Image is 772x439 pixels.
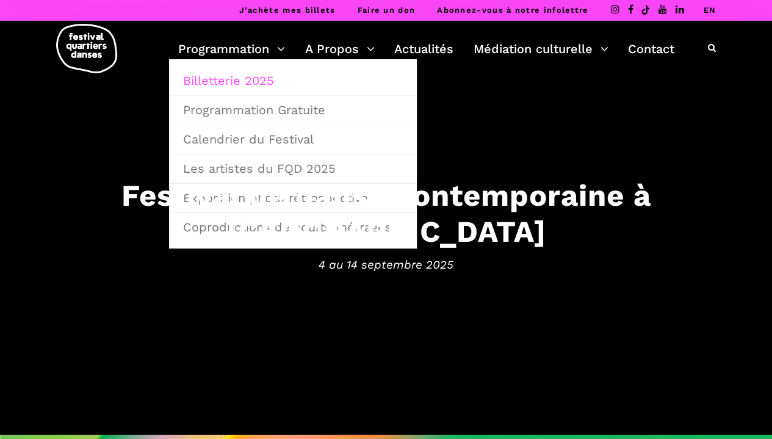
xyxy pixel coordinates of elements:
[176,67,410,95] a: Billetterie 2025
[305,38,375,59] a: A Propos
[176,125,410,153] a: Calendrier du Festival
[176,96,410,124] a: Programmation Gratuite
[56,24,117,73] img: logo-fqd-med
[474,38,608,59] a: Médiation culturelle
[12,255,760,274] span: 4 au 14 septembre 2025
[628,38,674,59] a: Contact
[12,178,760,250] h3: Festival de danse contemporaine à [GEOGRAPHIC_DATA]
[176,154,410,183] a: Les artistes du FQD 2025
[239,5,335,15] a: J’achète mes billets
[703,5,716,15] a: EN
[178,38,285,59] a: Programmation
[437,5,588,15] a: Abonnez-vous à notre infolettre
[394,38,453,59] a: Actualités
[357,5,415,15] a: Faire un don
